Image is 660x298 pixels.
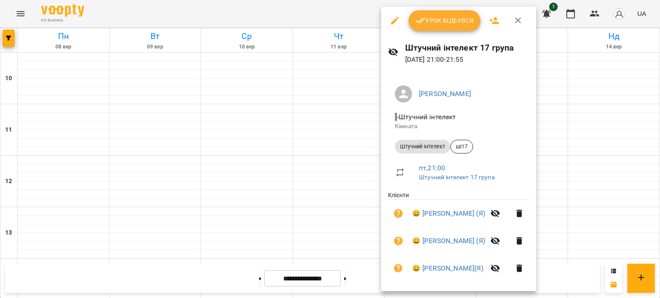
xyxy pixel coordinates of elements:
span: - Штучний інтелект [395,113,458,121]
button: Візит ще не сплачено. Додати оплату? [388,231,409,251]
button: Урок відбувся [409,10,481,31]
p: [DATE] 21:00 - 21:55 [405,54,530,65]
a: 😀 [PERSON_NAME](Я) [412,263,483,274]
span: Штучний інтелект [395,143,450,151]
span: Урок відбувся [416,15,474,26]
span: ші17 [451,143,473,151]
a: пт , 21:00 [419,164,445,172]
a: [PERSON_NAME] [419,90,471,98]
button: Візит ще не сплачено. Додати оплату? [388,203,409,224]
div: ші17 [450,140,473,154]
p: Кімната [395,122,522,131]
a: Штучний інтелект 17 група [419,174,495,181]
h6: Штучний інтелект 17 група [405,41,530,54]
a: 😀 [PERSON_NAME] (Я) [412,208,485,219]
a: 😀 [PERSON_NAME] (Я) [412,236,485,246]
button: Візит ще не сплачено. Додати оплату? [388,258,409,279]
